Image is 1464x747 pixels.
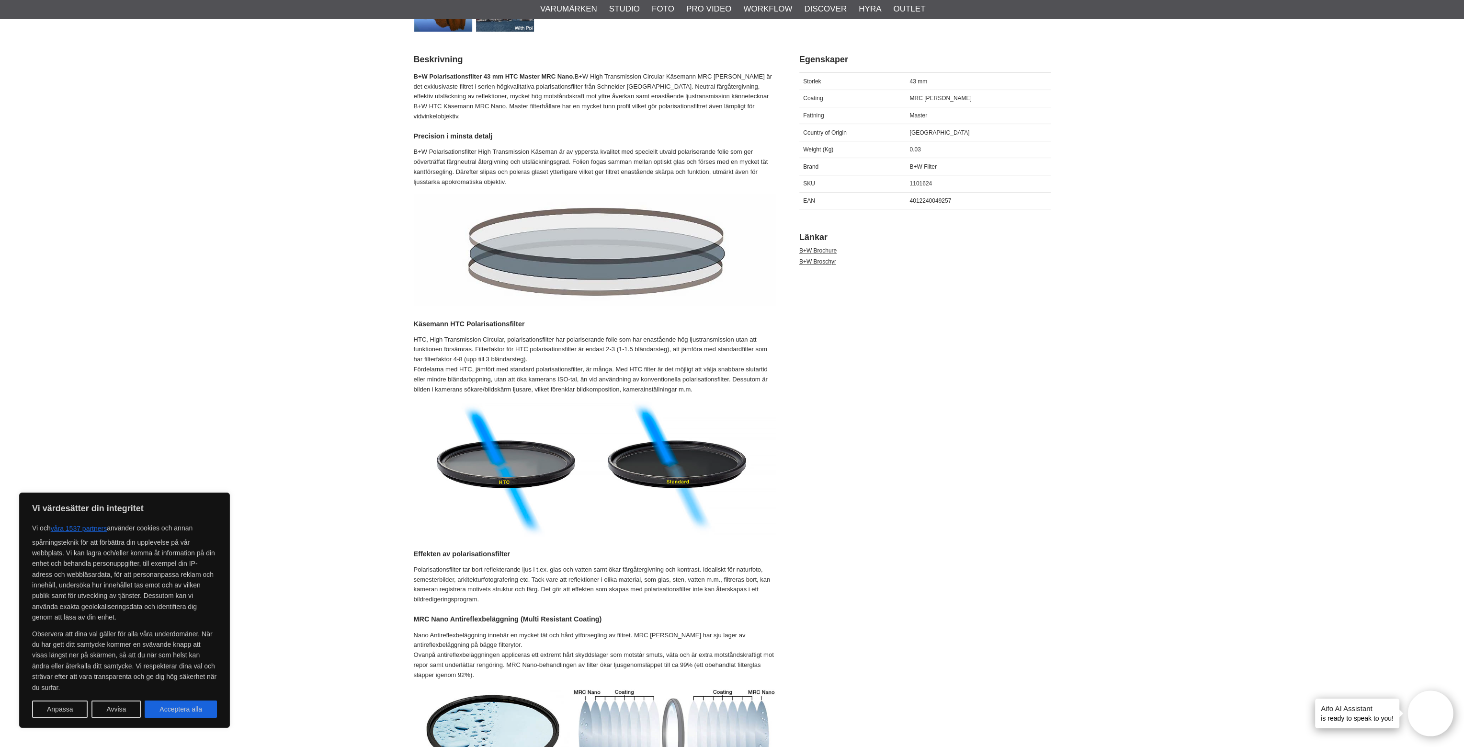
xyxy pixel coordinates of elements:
span: Weight (Kg) [803,146,833,153]
button: Anpassa [32,701,88,718]
p: Observera att dina val gäller för alla våra underdomäner. När du har gett ditt samtycke kommer en... [32,629,217,693]
span: MRC [PERSON_NAME] [909,95,971,102]
a: B+W Brochure [799,247,837,254]
a: Workflow [743,3,792,15]
p: HTC, High Transmission Circular, polarisationsfilter har polariserande folie som har enastående h... [414,335,775,395]
span: Storlek [803,78,821,85]
strong: B+W Polarisationsfilter 43 mm HTC Master MRC Nano. [414,73,575,80]
span: B+W Filter [909,163,936,170]
span: Coating [803,95,823,102]
a: Outlet [893,3,925,15]
h2: Länkar [799,231,1051,243]
span: 0.03 [909,146,920,153]
p: B+W Polarisationsfilter High Transmission Käseman är av yppersta kvalitet med speciellt utvald po... [414,147,775,187]
h4: Käsemann HTC Polarisationsfilter [414,319,775,329]
p: Vi värdesätter din integritet [32,503,217,514]
button: Avvisa [91,701,141,718]
p: Nano Antireflexbeläggning innebär en mycket tät och hård ytförsegling av filtret. MRC [PERSON_NAM... [414,631,775,680]
span: Country of Origin [803,129,847,136]
span: Fattning [803,112,824,119]
a: B+W Broschyr [799,258,836,265]
h2: Egenskaper [799,54,1051,66]
button: Acceptera alla [145,701,217,718]
a: Discover [804,3,847,15]
a: Varumärken [540,3,597,15]
h4: Aifo AI Assistant [1321,703,1394,713]
button: våra 1537 partners [51,520,107,537]
p: Vi och använder cookies och annan spårningsteknik för att förbättra din upplevelse på vår webbpla... [32,520,217,623]
span: Master [909,112,927,119]
h4: Effekten av polarisationsfilter [414,549,775,559]
span: Brand [803,163,818,170]
img: B+W Polarisationsfolie Käsemann [414,194,775,306]
span: EAN [803,197,815,204]
a: Hyra [859,3,881,15]
span: [GEOGRAPHIC_DATA] [909,129,969,136]
img: B+W HTC Polarisationsfilter [414,401,775,536]
span: SKU [803,180,815,187]
div: is ready to speak to you! [1315,699,1399,728]
span: 4012240049257 [909,197,951,204]
a: Studio [609,3,640,15]
h2: Beskrivning [414,54,775,66]
span: 1101624 [909,180,932,187]
p: Polarisationsfilter tar bort reflekterande ljus i t.ex. glas och vatten samt ökar färgåtergivning... [414,565,775,605]
h4: MRC Nano Antireflexbeläggning (Multi Resistant Coating) [414,614,775,624]
a: Foto [652,3,674,15]
div: Vi värdesätter din integritet [19,493,230,728]
a: Pro Video [686,3,731,15]
span: 43 mm [909,78,927,85]
h4: Precision i minsta detalj [414,131,775,141]
p: B+W High Transmission Circular Käsemann MRC [PERSON_NAME] är det exklusivaste filtret i serien hö... [414,72,775,122]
